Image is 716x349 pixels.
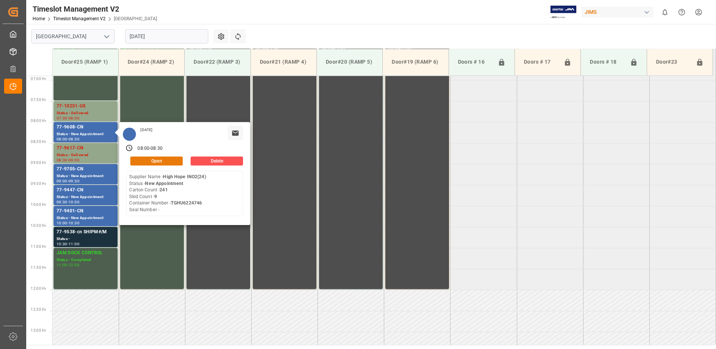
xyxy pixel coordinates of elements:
[656,4,673,21] button: show 0 new notifications
[145,181,183,186] b: New Appointment
[125,29,208,43] input: DD.MM.YYYY
[31,161,46,165] span: 09:00 Hr
[57,145,115,152] div: 77-9617-CN
[57,124,115,131] div: 77-9608-CN
[138,127,155,133] div: [DATE]
[31,203,46,207] span: 10:00 Hr
[31,307,46,312] span: 12:30 Hr
[673,4,690,21] button: Help Center
[67,242,69,246] div: -
[521,55,561,69] div: Doors # 17
[191,55,244,69] div: Door#22 (RAMP 3)
[151,145,163,152] div: 08:30
[33,16,45,21] a: Home
[31,98,46,102] span: 07:30 Hr
[57,186,115,194] div: 77-9447-CN
[137,145,149,152] div: 08:00
[191,157,243,166] button: Delete
[57,152,115,158] div: Status - Delivered
[57,158,67,162] div: 08:30
[69,221,79,225] div: 10:30
[57,179,67,183] div: 09:00
[57,249,115,257] div: JAM DOCK CONTROL
[31,224,46,228] span: 10:30 Hr
[33,3,157,15] div: Timeslot Management V2
[160,187,167,192] b: 241
[550,6,576,19] img: Exertis%20JAM%20-%20Email%20Logo.jpg_1722504956.jpg
[582,7,653,18] div: JIMS
[31,286,46,291] span: 12:00 Hr
[69,263,79,267] div: 12:00
[57,116,67,120] div: 07:30
[171,200,202,206] b: TGHU6224746
[57,194,115,200] div: Status - New Appointment
[31,77,46,81] span: 07:00 Hr
[323,55,376,69] div: Door#20 (RAMP 5)
[57,221,67,225] div: 10:00
[154,194,157,199] b: 9
[455,55,495,69] div: Doors # 16
[31,140,46,144] span: 08:30 Hr
[67,158,69,162] div: -
[57,236,115,242] div: Status -
[69,242,79,246] div: 11:00
[101,31,112,42] button: open menu
[257,55,310,69] div: Door#21 (RAMP 4)
[582,5,656,19] button: JIMS
[69,116,79,120] div: 08:00
[129,174,206,213] div: Supplier Name - Status - Carton Count - Skid Count - Container Number - Seal Number -
[67,137,69,141] div: -
[57,207,115,215] div: 77-9401-CN
[57,173,115,179] div: Status - New Appointment
[57,131,115,137] div: Status - New Appointment
[69,200,79,204] div: 10:00
[389,55,442,69] div: Door#19 (RAMP 6)
[31,182,46,186] span: 09:30 Hr
[57,110,115,116] div: Status - Delivered
[53,16,106,21] a: Timeslot Management V2
[69,179,79,183] div: 09:30
[58,55,112,69] div: Door#25 (RAMP 1)
[31,119,46,123] span: 08:00 Hr
[57,166,115,173] div: 77-9705-CN
[57,103,115,110] div: 77-10251-US
[67,200,69,204] div: -
[31,29,115,43] input: Type to search/select
[31,328,46,333] span: 13:00 Hr
[67,179,69,183] div: -
[69,158,79,162] div: 09:00
[67,221,69,225] div: -
[163,174,206,179] b: High Hope INO2(24)
[57,242,67,246] div: 10:30
[653,55,693,69] div: Door#23
[57,257,115,263] div: Status - Completed
[149,145,151,152] div: -
[67,263,69,267] div: -
[57,215,115,221] div: Status - New Appointment
[57,228,115,236] div: 77-9538-cn SHIPM#/M
[69,137,79,141] div: 08:30
[67,116,69,120] div: -
[57,200,67,204] div: 09:30
[57,137,67,141] div: 08:00
[125,55,178,69] div: Door#24 (RAMP 2)
[31,245,46,249] span: 11:00 Hr
[130,157,183,166] button: Open
[57,263,67,267] div: 11:00
[587,55,626,69] div: Doors # 18
[31,265,46,270] span: 11:30 Hr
